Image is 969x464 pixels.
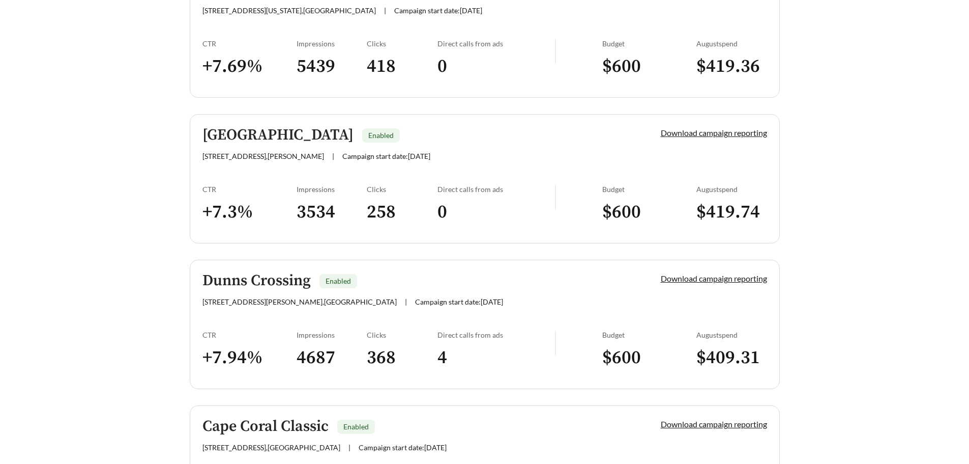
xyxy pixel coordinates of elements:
div: Budget [602,39,696,48]
span: Campaign start date: [DATE] [342,152,430,160]
h5: Cape Coral Classic [202,418,329,435]
h5: Dunns Crossing [202,272,311,289]
h3: 0 [437,55,555,78]
h3: 5439 [297,55,367,78]
span: | [405,297,407,306]
div: Budget [602,185,696,194]
h3: + 7.94 % [202,346,297,369]
span: [STREET_ADDRESS][PERSON_NAME] , [GEOGRAPHIC_DATA] [202,297,397,306]
h3: + 7.3 % [202,201,297,224]
h3: 0 [437,201,555,224]
h5: [GEOGRAPHIC_DATA] [202,127,354,144]
img: line [555,39,556,64]
div: Clicks [367,185,437,194]
h3: 418 [367,55,437,78]
div: CTR [202,331,297,339]
h3: $ 419.36 [696,55,767,78]
h3: 3534 [297,201,367,224]
span: Campaign start date: [DATE] [415,297,503,306]
div: Direct calls from ads [437,185,555,194]
h3: $ 409.31 [696,346,767,369]
h3: $ 419.74 [696,201,767,224]
h3: 368 [367,346,437,369]
img: line [555,331,556,355]
div: CTR [202,39,297,48]
a: Download campaign reporting [661,419,767,429]
span: Campaign start date: [DATE] [359,443,447,452]
span: [STREET_ADDRESS] , [GEOGRAPHIC_DATA] [202,443,340,452]
a: Download campaign reporting [661,274,767,283]
div: CTR [202,185,297,194]
div: Direct calls from ads [437,331,555,339]
span: | [332,152,334,160]
h3: 4 [437,346,555,369]
div: August spend [696,331,767,339]
h3: + 7.69 % [202,55,297,78]
a: Download campaign reporting [661,128,767,138]
span: Campaign start date: [DATE] [394,6,482,15]
div: Impressions [297,331,367,339]
a: Dunns CrossingEnabled[STREET_ADDRESS][PERSON_NAME],[GEOGRAPHIC_DATA]|Campaign start date:[DATE]Do... [190,260,780,389]
span: Enabled [343,422,369,431]
h3: $ 600 [602,55,696,78]
a: [GEOGRAPHIC_DATA]Enabled[STREET_ADDRESS],[PERSON_NAME]|Campaign start date:[DATE]Download campaig... [190,114,780,243]
div: Impressions [297,39,367,48]
span: Enabled [326,277,351,285]
div: Impressions [297,185,367,194]
span: | [384,6,386,15]
span: Enabled [368,131,394,140]
div: August spend [696,39,767,48]
img: line [555,185,556,209]
h3: $ 600 [602,346,696,369]
div: Clicks [367,331,437,339]
span: | [348,443,350,452]
h3: 4687 [297,346,367,369]
div: Clicks [367,39,437,48]
span: [STREET_ADDRESS][US_STATE] , [GEOGRAPHIC_DATA] [202,6,376,15]
span: [STREET_ADDRESS] , [PERSON_NAME] [202,152,324,160]
div: Direct calls from ads [437,39,555,48]
div: August spend [696,185,767,194]
div: Budget [602,331,696,339]
h3: 258 [367,201,437,224]
h3: $ 600 [602,201,696,224]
